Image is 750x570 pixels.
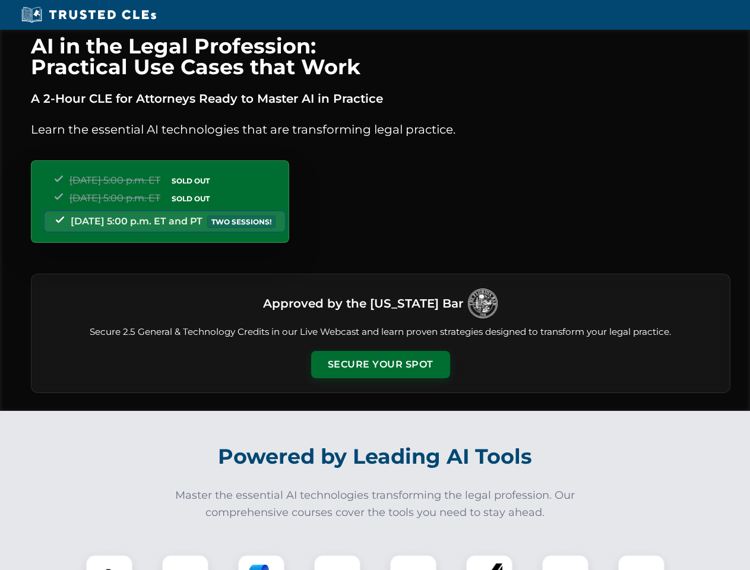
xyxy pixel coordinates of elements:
p: A 2-Hour CLE for Attorneys Ready to Master AI in Practice [31,89,730,108]
button: Secure Your Spot [311,351,450,378]
h2: Powered by Leading AI Tools [46,436,704,477]
span: [DATE] 5:00 p.m. ET [69,192,160,204]
span: [DATE] 5:00 p.m. ET [69,175,160,186]
p: Master the essential AI technologies transforming the legal profession. Our comprehensive courses... [167,487,583,521]
span: SOLD OUT [167,175,214,187]
img: Logo [468,289,498,318]
img: Trusted CLEs [18,6,160,24]
span: SOLD OUT [167,192,214,205]
p: Secure 2.5 General & Technology Credits in our Live Webcast and learn proven strategies designed ... [46,325,716,339]
h3: Approved by the [US_STATE] Bar [263,293,463,314]
p: Learn the essential AI technologies that are transforming legal practice. [31,120,730,139]
h1: AI in the Legal Profession: Practical Use Cases that Work [31,36,730,77]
